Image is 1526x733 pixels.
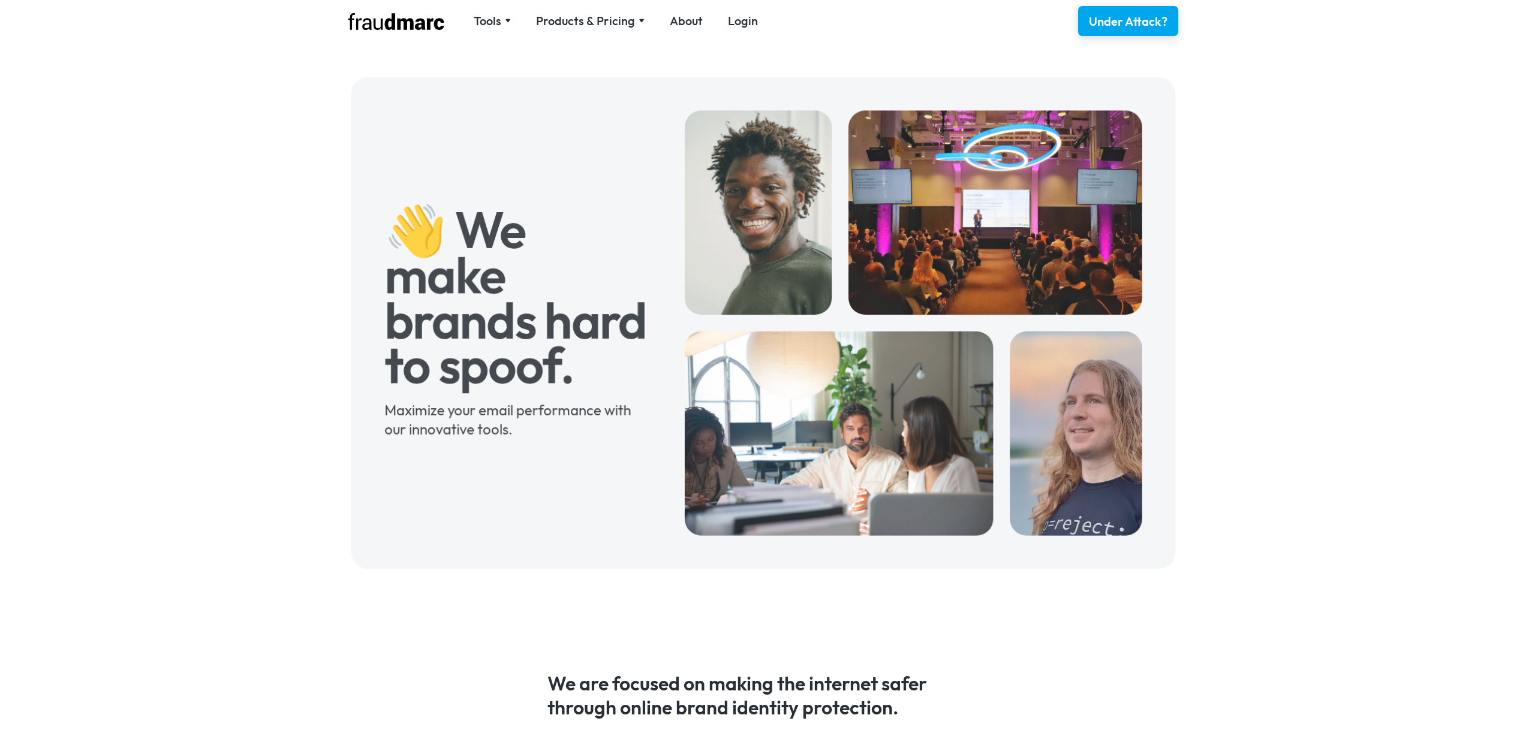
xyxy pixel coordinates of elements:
div: Under Attack? [1089,13,1167,30]
div: Tools [474,13,511,29]
div: Products & Pricing [536,13,635,29]
a: About [670,13,703,29]
div: Tools [474,13,501,29]
a: Login [728,13,758,29]
div: Maximize your email performance with our innovative tools. [384,400,651,439]
div: Products & Pricing [536,13,645,29]
h1: 👋 We make brands hard to spoof. [384,208,651,388]
h4: We are focused on making the internet safer through online brand identity protection. [547,671,979,719]
a: Under Attack? [1078,6,1178,36]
